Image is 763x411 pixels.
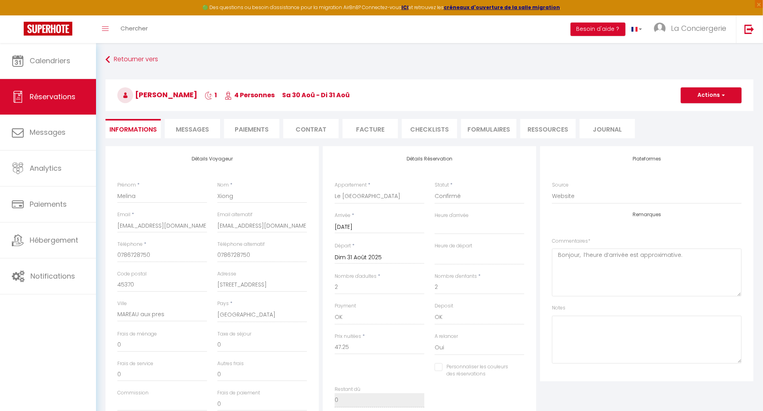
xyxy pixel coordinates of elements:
button: Besoin d'aide ? [571,23,625,36]
label: Statut [435,181,449,189]
li: Contrat [283,119,339,138]
button: Actions [681,87,742,103]
li: Ressources [520,119,576,138]
label: Code postal [117,270,147,278]
label: Heure d'arrivée [435,212,469,219]
label: Email alternatif [217,211,252,219]
label: Téléphone alternatif [217,241,265,248]
span: Chercher [121,24,148,32]
label: Commentaires [552,238,590,245]
label: Pays [217,300,229,307]
span: Messages [30,127,66,137]
span: 1 [205,90,217,100]
span: Hébergement [30,235,78,245]
label: Frais de ménage [117,330,157,338]
label: Ville [117,300,127,307]
a: ... La Conciergerie [648,15,736,43]
label: Nombre d'enfants [435,273,477,280]
h4: Remarques [552,212,742,217]
img: Super Booking [24,22,72,36]
button: Ouvrir le widget de chat LiveChat [6,3,30,27]
a: ICI [401,4,409,11]
label: Nom [217,181,229,189]
label: Téléphone [117,241,143,248]
a: Retourner vers [106,53,754,67]
label: Frais de paiement [217,389,260,397]
span: Notifications [30,271,75,281]
a: créneaux d'ouverture de la salle migration [444,4,560,11]
label: Payment [335,302,356,310]
span: sa 30 Aoû - di 31 Aoû [282,90,350,100]
label: Adresse [217,270,236,278]
label: Taxe de séjour [217,330,251,338]
label: Prix nuitées [335,333,361,340]
label: Arrivée [335,212,350,219]
span: 4 Personnes [224,90,275,100]
label: Notes [552,304,565,312]
li: Facture [343,119,398,138]
h4: Détails Réservation [335,156,524,162]
label: Deposit [435,302,453,310]
li: Journal [580,119,635,138]
label: Appartement [335,181,367,189]
li: FORMULAIRES [461,119,516,138]
label: Heure de départ [435,242,472,250]
label: Nombre d'adultes [335,273,377,280]
label: Frais de service [117,360,153,368]
label: Départ [335,242,351,250]
span: Paiements [30,199,67,209]
h4: Détails Voyageur [117,156,307,162]
label: Email [117,211,130,219]
label: Restant dû [335,386,360,393]
label: A relancer [435,333,458,340]
label: Autres frais [217,360,244,368]
li: Informations [106,119,161,138]
h4: Plateformes [552,156,742,162]
span: [PERSON_NAME] [117,90,197,100]
span: Analytics [30,163,62,173]
img: logout [744,24,754,34]
label: Commission [117,389,149,397]
label: Prénom [117,181,136,189]
span: La Conciergerie [671,23,726,33]
label: Source [552,181,569,189]
a: Chercher [115,15,154,43]
span: Calendriers [30,56,70,66]
span: Réservations [30,92,75,102]
li: CHECKLISTS [402,119,457,138]
span: Messages [176,125,209,134]
li: Paiements [224,119,279,138]
img: ... [654,23,666,34]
